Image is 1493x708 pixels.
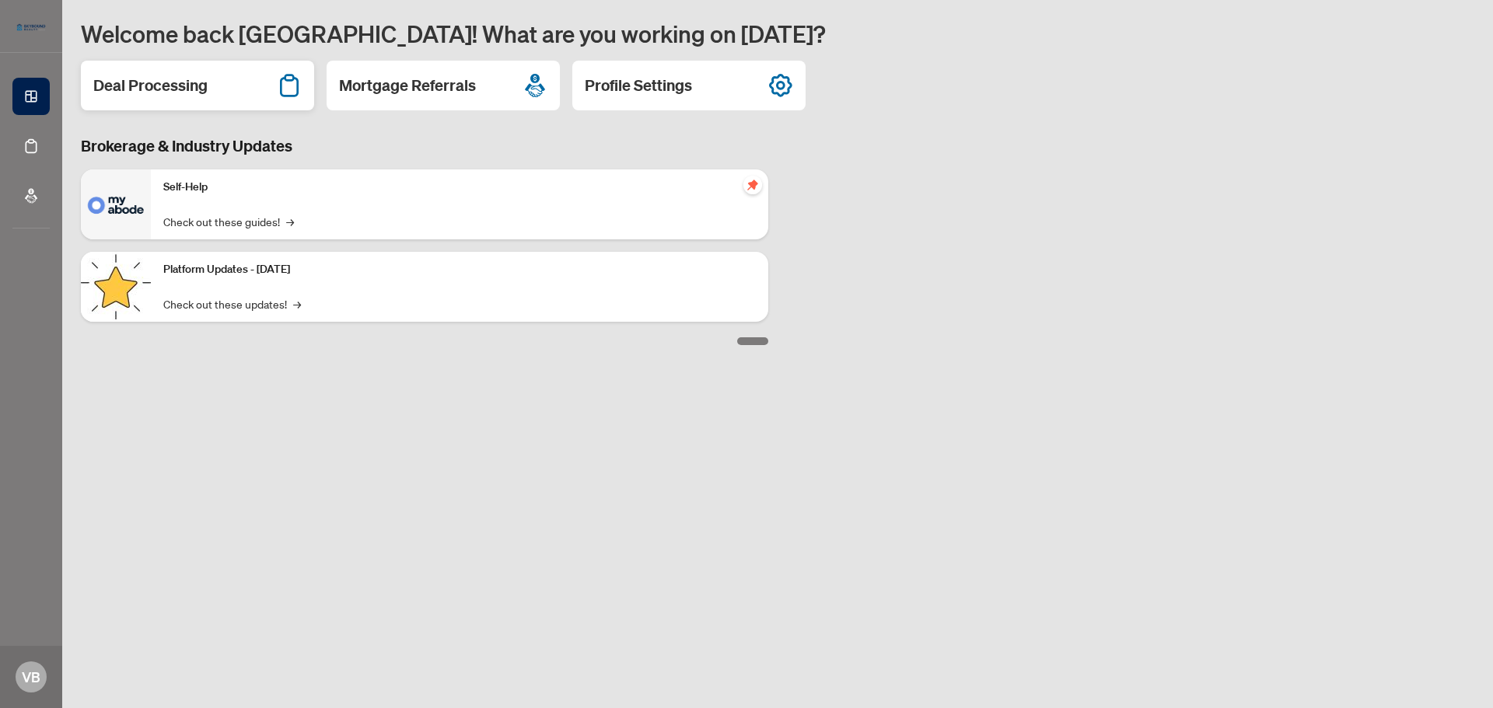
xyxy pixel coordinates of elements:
[22,666,40,688] span: VB
[163,295,301,312] a: Check out these updates!→
[286,213,294,230] span: →
[81,169,151,239] img: Self-Help
[93,75,208,96] h2: Deal Processing
[163,179,756,196] p: Self-Help
[293,295,301,312] span: →
[163,213,294,230] a: Check out these guides!→
[81,19,1474,48] h1: Welcome back [GEOGRAPHIC_DATA]! What are you working on [DATE]?
[743,176,762,194] span: pushpin
[339,75,476,96] h2: Mortgage Referrals
[1431,654,1477,700] button: Open asap
[163,261,756,278] p: Platform Updates - [DATE]
[81,135,768,157] h3: Brokerage & Industry Updates
[81,252,151,322] img: Platform Updates - September 16, 2025
[12,19,50,35] img: logo
[585,75,692,96] h2: Profile Settings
